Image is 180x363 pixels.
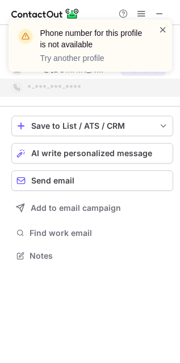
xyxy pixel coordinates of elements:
button: Send email [11,170,173,191]
button: AI write personalized message [11,143,173,164]
span: Send email [31,176,74,185]
img: warning [16,27,35,46]
button: Find work email [11,225,173,241]
button: Notes [11,248,173,264]
span: Add to email campaign [31,203,121,213]
span: Find work email [30,228,169,238]
header: Phone number for this profile is not available [40,27,145,50]
span: AI write personalized message [31,149,152,158]
p: Try another profile [40,52,145,64]
div: Save to List / ATS / CRM [31,121,153,130]
button: save-profile-one-click [11,116,173,136]
img: ContactOut v5.3.10 [11,7,79,21]
button: Add to email campaign [11,198,173,218]
span: Notes [30,251,169,261]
